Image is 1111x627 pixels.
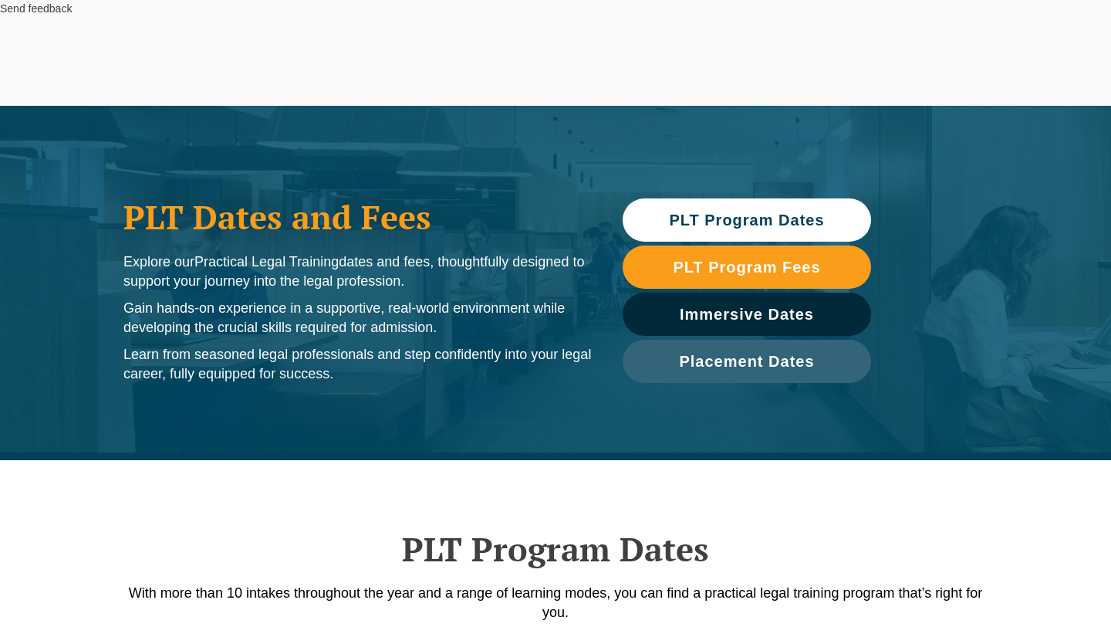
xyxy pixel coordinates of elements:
h1: PLT Dates and Fees [123,198,592,236]
p: With more than 10 intakes throughout the year and a range of learning modes, you can find a pract... [116,584,995,622]
span: Placement Dates [679,354,814,369]
span: Practical Legal Training [194,254,339,269]
a: PLT Program Fees [623,246,871,289]
a: Placement Dates [623,340,871,383]
p: Gain hands-on experience in a supportive, real-world environment while developing the crucial ski... [123,299,592,337]
a: PLT Program Dates [623,198,871,242]
span: Immersive Dates [680,307,814,322]
span: PLT Program Fees [673,259,820,275]
span: PLT Program Dates [669,212,824,228]
h2: PLT Program Dates [116,530,995,568]
p: Learn from seasoned legal professionals and step confidently into your legal career, fully equipp... [123,345,592,384]
a: Immersive Dates [623,293,871,336]
p: Explore our dates and fees, thoughtfully designed to support your journey into the legal profession. [123,252,592,291]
